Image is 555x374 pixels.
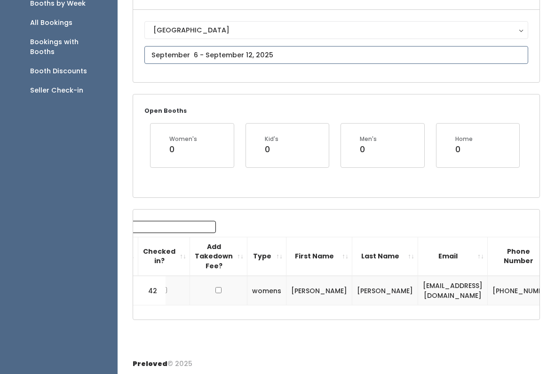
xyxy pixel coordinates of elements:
label: Search: [62,221,216,233]
div: [GEOGRAPHIC_DATA] [153,25,519,35]
div: Men's [360,135,377,143]
div: Home [455,135,473,143]
input: September 6 - September 12, 2025 [144,46,528,64]
th: Type: activate to sort column ascending [247,237,286,276]
div: Booth Discounts [30,66,87,76]
button: [GEOGRAPHIC_DATA] [144,21,528,39]
td: womens [247,276,286,305]
div: Women's [169,135,197,143]
div: All Bookings [30,18,72,28]
div: Bookings with Booths [30,37,103,57]
div: 0 [265,143,278,156]
div: 0 [360,143,377,156]
th: Email: activate to sort column ascending [418,237,488,276]
td: 42 [133,276,166,305]
div: 0 [455,143,473,156]
th: Last Name: activate to sort column ascending [352,237,418,276]
input: Search: [96,221,216,233]
div: Kid's [265,135,278,143]
div: © 2025 [133,351,192,369]
div: Seller Check-in [30,86,83,95]
td: [PERSON_NAME] [286,276,352,305]
th: Add Takedown Fee?: activate to sort column ascending [190,237,247,276]
span: Preloved [133,359,167,368]
small: Open Booths [144,107,187,115]
td: [EMAIL_ADDRESS][DOMAIN_NAME] [418,276,488,305]
th: First Name: activate to sort column ascending [286,237,352,276]
th: Checked in?: activate to sort column ascending [138,237,190,276]
div: 0 [169,143,197,156]
td: [PERSON_NAME] [352,276,418,305]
